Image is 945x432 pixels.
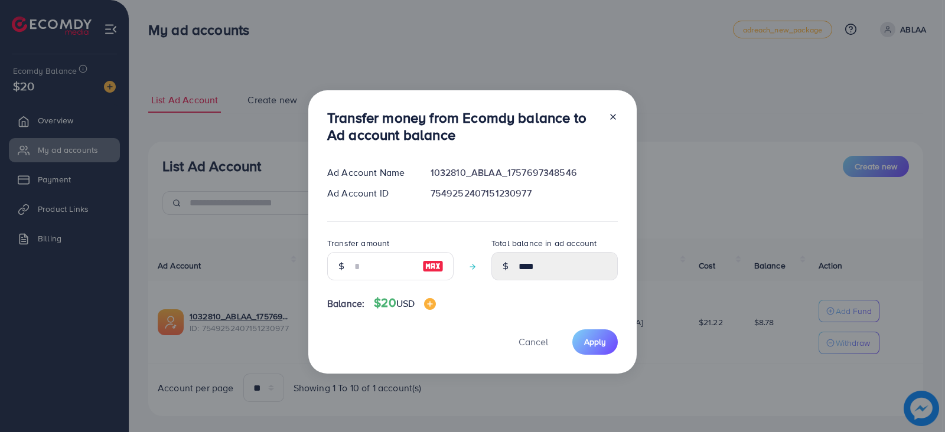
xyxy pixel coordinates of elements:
[318,166,421,179] div: Ad Account Name
[572,329,618,355] button: Apply
[584,336,606,348] span: Apply
[421,166,627,179] div: 1032810_ABLAA_1757697348546
[421,186,627,200] div: 7549252407151230977
[327,237,389,249] label: Transfer amount
[422,259,444,273] img: image
[424,298,436,310] img: image
[374,296,436,310] h4: $20
[327,109,599,143] h3: Transfer money from Ecomdy balance to Ad account balance
[519,335,548,348] span: Cancel
[491,237,597,249] label: Total balance in ad account
[318,186,421,200] div: Ad Account ID
[327,297,364,310] span: Balance:
[396,297,415,310] span: USD
[504,329,563,355] button: Cancel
